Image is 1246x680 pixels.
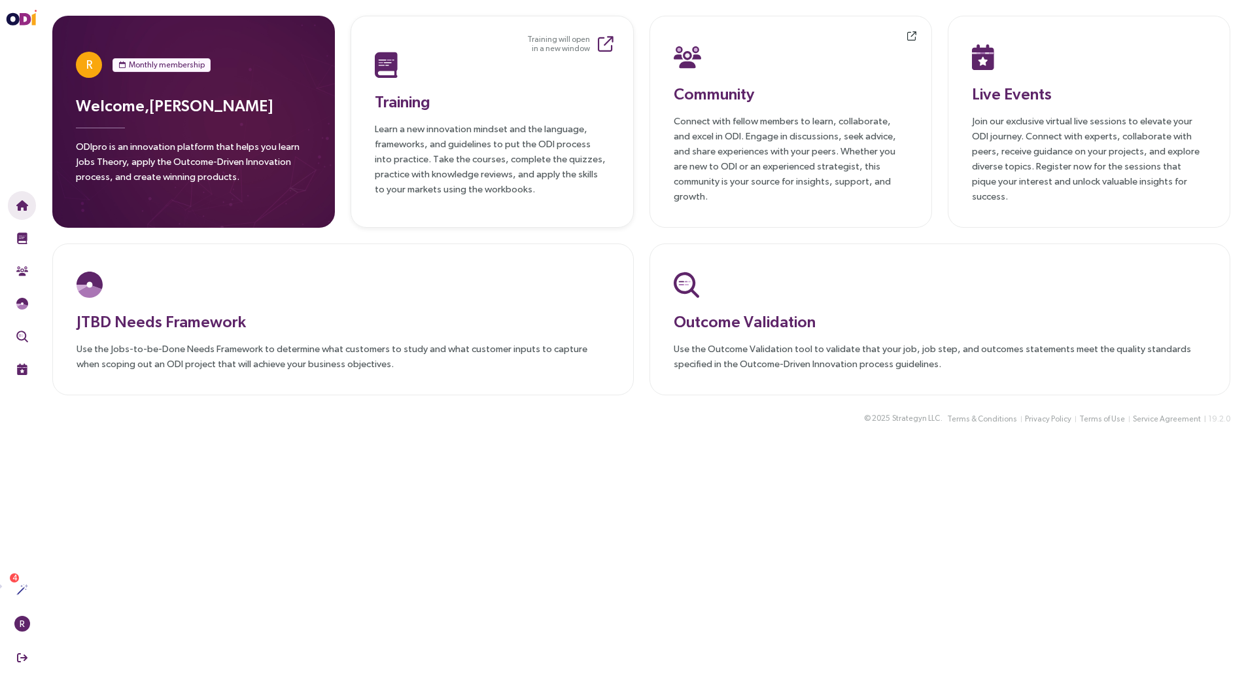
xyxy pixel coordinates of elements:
[16,584,28,596] img: Actions
[20,616,25,632] span: R
[972,113,1206,204] p: Join our exclusive virtual live sessions to elevate your ODI journey. Connect with experts, colla...
[77,341,610,371] p: Use the Jobs-to-be-Done Needs Framework to determine what customers to study and what customer in...
[76,94,311,117] h3: Welcome, [PERSON_NAME]
[77,272,103,298] img: JTBD Needs Platform
[10,573,19,582] sup: 4
[674,310,1207,333] h3: Outcome Validation
[674,272,699,298] img: Outcome Validation
[1133,413,1201,425] span: Service Agreement
[8,643,36,672] button: Sign Out
[16,331,28,342] img: Outcome Validation
[8,224,36,253] button: Training
[16,363,28,375] img: Live Events
[8,609,36,638] button: R
[8,257,36,285] button: Community
[12,573,17,582] span: 4
[8,355,36,384] button: Live Events
[375,52,398,78] img: Training
[674,113,908,204] p: Connect with fellow members to learn, collaborate, and excel in ODI. Engage in discussions, seek ...
[375,90,609,113] h3: Training
[947,413,1017,425] span: Terms & Conditions
[1079,412,1126,426] button: Terms of Use
[129,58,205,71] span: Monthly membership
[8,575,36,604] button: Actions
[77,310,610,333] h3: JTBD Needs Framework
[375,121,609,196] p: Learn a new innovation mindset and the language, frameworks, and guidelines to put the ODI proces...
[86,52,92,78] span: R
[16,298,28,310] img: JTBD Needs Framework
[16,232,28,244] img: Training
[946,412,1018,426] button: Terms & Conditions
[1208,414,1230,423] span: 19.2.0
[1024,412,1072,426] button: Privacy Policy
[674,341,1207,371] p: Use the Outcome Validation tool to validate that your job, job step, and outcomes statements meet...
[16,265,28,277] img: Community
[891,412,941,425] button: Strategyn LLC
[674,82,908,105] h3: Community
[1025,413,1071,425] span: Privacy Policy
[8,191,36,220] button: Home
[864,412,943,425] div: © 2025 .
[892,412,940,425] span: Strategyn LLC
[972,44,995,70] img: Live Events
[1132,412,1202,426] button: Service Agreement
[1079,413,1125,425] span: Terms of Use
[8,289,36,318] button: Needs Framework
[674,44,701,70] img: Community
[8,322,36,351] button: Outcome Validation
[527,35,590,53] small: Training will open in a new window
[972,82,1206,105] h3: Live Events
[76,139,311,192] p: ODIpro is an innovation platform that helps you learn Jobs Theory, apply the Outcome-Driven Innov...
